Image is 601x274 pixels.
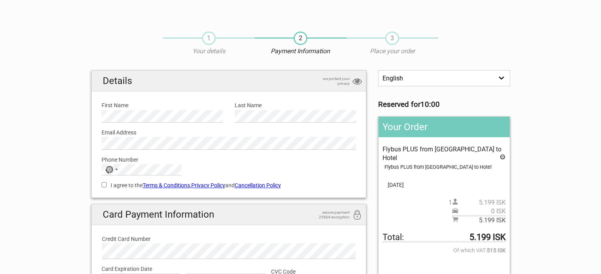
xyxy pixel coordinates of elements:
[294,32,307,45] span: 2
[235,101,356,110] label: Last Name
[458,198,506,207] span: 5.199 ISK
[458,207,506,216] span: 0 ISK
[420,100,440,109] strong: 10:00
[385,32,399,45] span: 3
[352,76,362,87] i: privacy protection
[448,198,506,207] span: 1 person(s)
[310,76,350,86] span: we protect your privacy
[384,163,505,171] div: Flybus PLUS from [GEOGRAPHIC_DATA] to Hotel
[102,101,223,110] label: First Name
[102,164,122,175] button: Selected country
[458,216,506,225] span: 5.199 ISK
[235,182,281,188] a: Cancellation Policy
[347,47,438,56] p: Place your order
[191,182,225,188] a: Privacy Policy
[163,47,254,56] p: Your details
[143,182,190,188] a: Terms & Conditions
[452,216,506,225] span: Subtotal
[102,155,356,164] label: Phone Number
[310,210,350,220] span: secure payment 256bit encryption
[102,128,356,137] label: Email Address
[92,204,366,225] h2: Card Payment Information
[352,210,362,221] i: 256bit encryption
[487,246,506,255] strong: 515 ISK
[382,145,501,162] span: Flybus PLUS from [GEOGRAPHIC_DATA] to Hotel
[254,47,346,56] p: Payment Information
[102,181,356,190] label: I agree to the , and
[452,207,506,216] span: Pickup price
[102,265,356,273] label: Card Expiration Date
[382,246,505,255] span: Of which VAT:
[378,100,510,109] h3: Reserved for
[102,235,356,243] label: Credit Card Number
[382,233,505,242] span: Total to be paid
[92,71,366,91] h2: Details
[382,181,505,189] span: [DATE]
[469,233,506,242] strong: 5.199 ISK
[379,117,509,137] h2: Your Order
[202,32,216,45] span: 1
